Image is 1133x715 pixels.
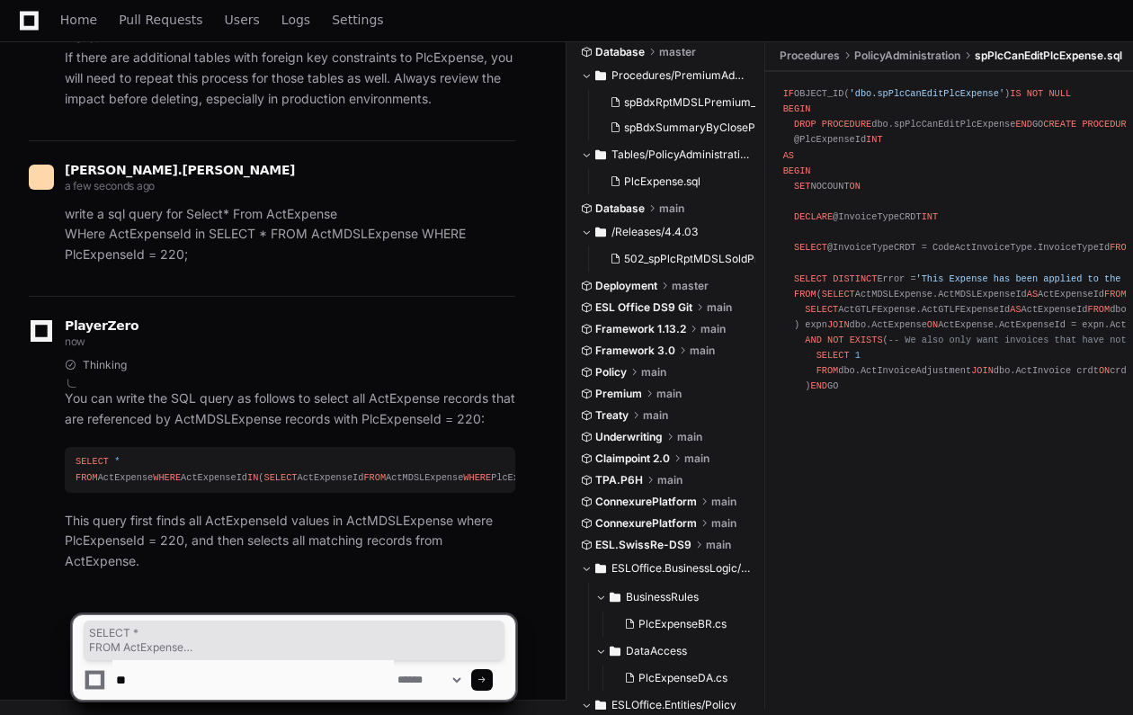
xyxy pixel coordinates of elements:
[805,304,838,315] span: SELECT
[1027,289,1038,299] span: AS
[677,430,702,444] span: main
[816,350,850,361] span: SELECT
[264,472,298,483] span: SELECT
[332,14,383,25] span: Settings
[363,472,386,483] span: FROM
[641,365,666,380] span: main
[783,88,794,99] span: IF
[1104,289,1127,299] span: FROM
[463,472,491,483] span: WHERE
[783,149,794,160] span: AS
[1088,304,1111,315] span: FROM
[76,456,109,467] span: SELECT
[1082,119,1131,130] span: PROCEDURE
[581,554,752,583] button: ESLOffice.BusinessLogic/Policy
[783,103,811,114] span: BEGIN
[595,558,606,579] svg: Directory
[866,134,882,145] span: INT
[850,335,883,345] span: EXISTS
[1010,304,1021,315] span: AS
[659,201,684,216] span: main
[624,121,798,135] span: spBdxSummaryByClosePeriod.sql
[850,181,861,192] span: ON
[595,473,643,487] span: TPA.P6H
[707,300,732,315] span: main
[595,144,606,165] svg: Directory
[794,273,827,283] span: SELECT
[975,49,1122,63] span: spPlcCanEditPlcExpense.sql
[60,14,97,25] span: Home
[611,68,752,83] span: Procedures/PremiumAdministration
[595,201,645,216] span: Database
[783,86,1115,395] div: OBJECT_ID( ) dbo.spPlcCanEditPlcExpense GO dbo.spPlcCanEditPlcExpense @PlcExpenseId NOCOUNT @Invo...
[1015,119,1031,130] span: END
[595,516,697,531] span: ConnexurePlatform
[1010,88,1021,99] span: IS
[225,14,260,25] span: Users
[783,165,811,176] span: BEGIN
[624,95,852,110] span: spBdxRptMDSLPremium_FairmontExport.sql
[816,365,839,376] span: FROM
[595,387,642,401] span: Premium
[656,387,682,401] span: main
[595,221,606,243] svg: Directory
[65,28,515,110] p: If there are additional tables with foreign key constraints to PlcExpense, you will need to repea...
[971,365,994,376] span: JOIN
[672,279,709,293] span: master
[595,279,657,293] span: Deployment
[595,451,670,466] span: Claimpoint 2.0
[1027,88,1043,99] span: NOT
[700,322,726,336] span: main
[602,246,755,272] button: 502_spPlcRptMDSLSoldPremiumBdxExport.sql
[65,179,155,192] span: a few seconds ago
[595,583,752,612] button: BusinessRules
[595,365,627,380] span: Policy
[794,289,816,299] span: FROM
[854,49,960,63] span: PolicyAdministration
[794,242,827,253] span: SELECT
[659,45,696,59] span: master
[595,495,697,509] span: ConnexurePlatform
[611,225,698,239] span: /Releases/4.4.03
[1099,365,1110,376] span: ON
[153,472,181,483] span: WHERE
[855,350,861,361] span: 1
[65,320,138,331] span: PlayerZero
[595,408,629,423] span: Treaty
[595,300,692,315] span: ESL Office DS9 Git
[65,163,295,177] span: [PERSON_NAME].[PERSON_NAME]
[794,211,833,222] span: DECLARE
[833,273,877,283] span: DISTINCT
[711,495,736,509] span: main
[706,538,731,552] span: main
[595,45,645,59] span: Database
[247,472,258,483] span: IN
[65,511,515,572] p: This query first finds all ActExpenseId values in ActMDSLExpense where PlcExpenseId = 220, and th...
[805,335,821,345] span: AND
[581,140,752,169] button: Tables/PolicyAdministration
[822,289,855,299] span: SELECT
[850,88,1005,99] span: 'dbo.spPlcCanEditPlcExpense'
[684,451,709,466] span: main
[827,319,850,330] span: JOIN
[581,218,752,246] button: /Releases/4.4.03
[624,174,700,189] span: PlcExpense.sql
[602,115,755,140] button: spBdxSummaryByClosePeriod.sql
[643,408,668,423] span: main
[602,169,741,194] button: PlcExpense.sql
[65,204,515,265] p: write a sql query for Select* From ActExpense WHere ActExpenseId in SELECT * FROM ActMDSLExpense ...
[595,538,691,552] span: ESL.SwissRe-DS9
[827,335,843,345] span: NOT
[922,211,938,222] span: INT
[916,273,1132,283] span: 'This Expense has been applied to the '
[1043,119,1076,130] span: CREATE
[83,358,127,372] span: Thinking
[65,30,99,45] strong: Note:
[927,319,938,330] span: ON
[76,454,504,485] div: ActExpense ActExpenseId ( ActExpenseId ActMDSLExpense PlcExpenseId );
[595,322,686,336] span: Framework 1.13.2
[595,430,663,444] span: Underwriting
[65,389,515,430] p: You can write the SQL query as follows to select all ActExpense records that are referenced by Ac...
[794,119,816,130] span: DROP
[1110,242,1132,253] span: FROM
